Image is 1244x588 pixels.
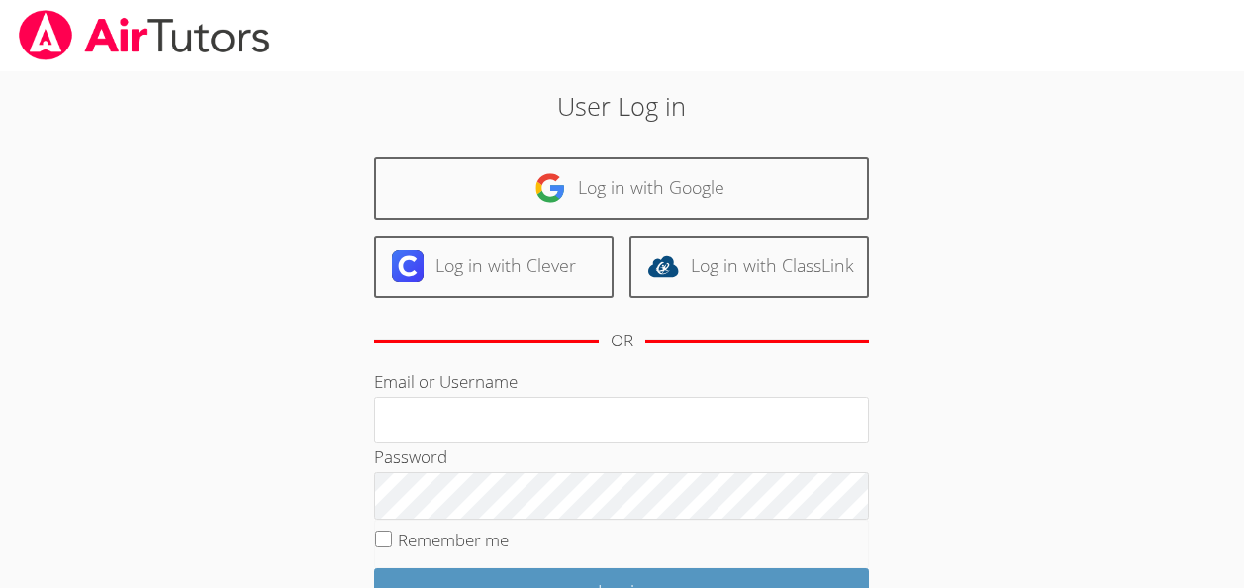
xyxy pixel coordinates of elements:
[374,157,869,220] a: Log in with Google
[374,370,518,393] label: Email or Username
[286,87,958,125] h2: User Log in
[629,236,869,298] a: Log in with ClassLink
[17,10,272,60] img: airtutors_banner-c4298cdbf04f3fff15de1276eac7730deb9818008684d7c2e4769d2f7ddbe033.png
[611,327,633,355] div: OR
[374,445,447,468] label: Password
[534,172,566,204] img: google-logo-50288ca7cdecda66e5e0955fdab243c47b7ad437acaf1139b6f446037453330a.svg
[647,250,679,282] img: classlink-logo-d6bb404cc1216ec64c9a2012d9dc4662098be43eaf13dc465df04b49fa7ab582.svg
[374,236,614,298] a: Log in with Clever
[392,250,424,282] img: clever-logo-6eab21bc6e7a338710f1a6ff85c0baf02591cd810cc4098c63d3a4b26e2feb20.svg
[398,529,509,551] label: Remember me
